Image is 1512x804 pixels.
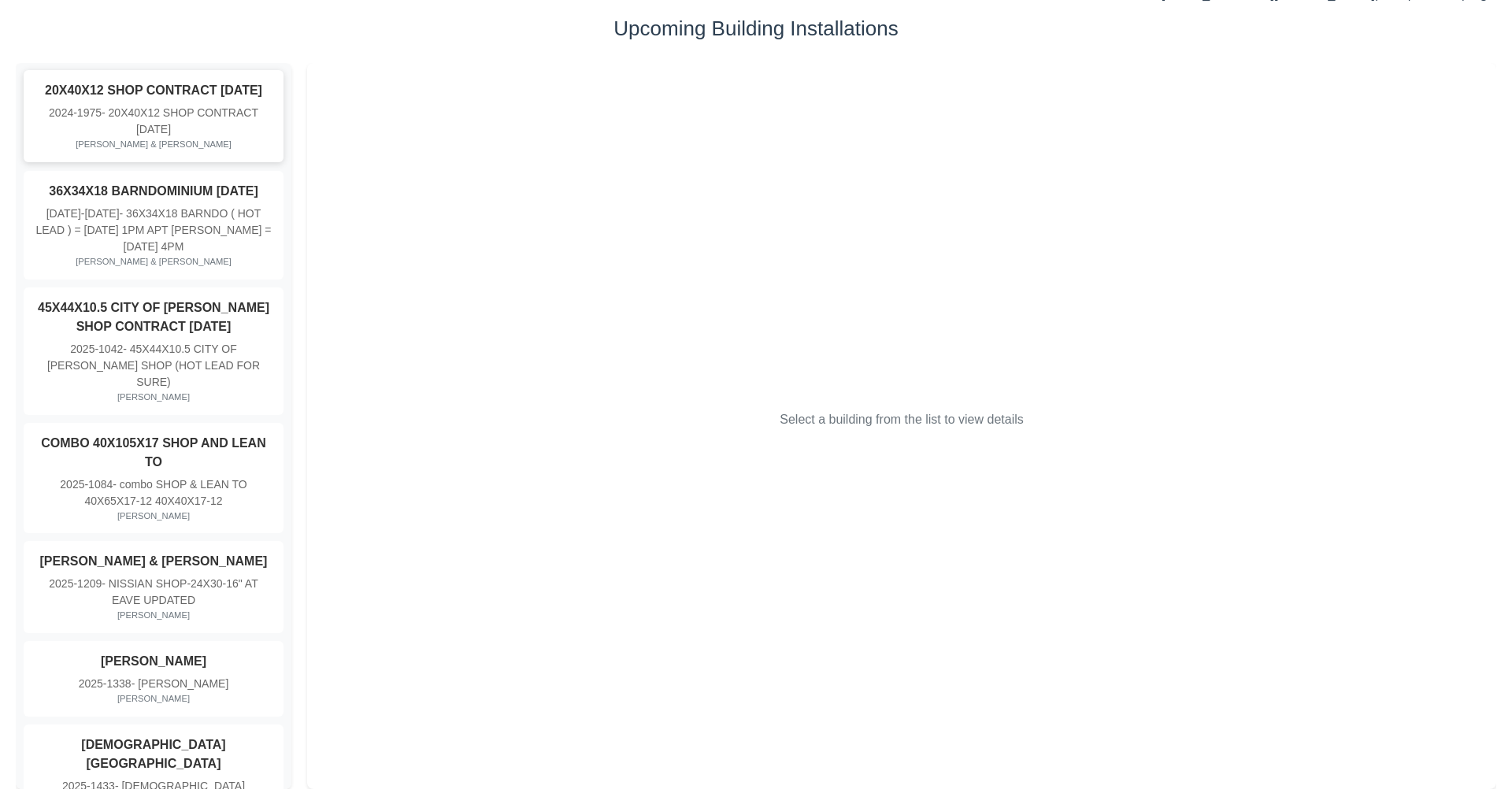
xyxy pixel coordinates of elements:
[102,106,258,135] span: - 20X40X12 SHOP CONTRACT [DATE]
[81,738,225,770] strong: [DEMOGRAPHIC_DATA][GEOGRAPHIC_DATA]
[35,391,272,404] div: [PERSON_NAME]
[35,576,272,609] div: 2025-1209
[35,509,272,523] div: [PERSON_NAME]
[35,476,272,509] div: 2025-1084
[132,677,229,690] span: - [PERSON_NAME]
[780,410,1023,429] p: Select a building from the list to view details
[47,343,260,388] span: - 45X44X10.5 CITY OF [PERSON_NAME] SHOP (HOT LEAD FOR SURE)
[35,692,272,706] div: [PERSON_NAME]
[49,184,258,198] strong: 36X34X18 BARNDOMINIUM [DATE]
[38,301,269,333] strong: 45X44X10.5 CITY OF [PERSON_NAME] SHOP CONTRACT [DATE]
[35,207,271,253] span: - 36X34X18 BARNDO ( HOT LEAD ) = [DATE] 1PM APT [PERSON_NAME] = [DATE] 4PM
[35,341,272,391] div: 2025-1042
[35,676,272,692] div: 2025-1338
[102,577,258,606] span: - NISSIAN SHOP-24X30-16" AT EAVE UPDATED
[101,654,206,668] strong: [PERSON_NAME]
[41,436,265,469] strong: COMBO 40X105X17 SHOP AND LEAN TO
[84,478,246,507] span: - combo SHOP & LEAN TO 40X65X17-12 40X40X17-12
[16,17,1496,41] h3: Upcoming Building Installations
[35,206,272,255] div: [DATE]-[DATE]
[35,609,272,622] div: [PERSON_NAME]
[35,105,272,138] div: 2024-1975
[40,554,268,568] strong: [PERSON_NAME] & [PERSON_NAME]
[35,255,272,269] div: [PERSON_NAME] & [PERSON_NAME]
[35,138,272,151] div: [PERSON_NAME] & [PERSON_NAME]
[45,83,262,97] strong: 20X40X12 SHOP CONTRACT [DATE]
